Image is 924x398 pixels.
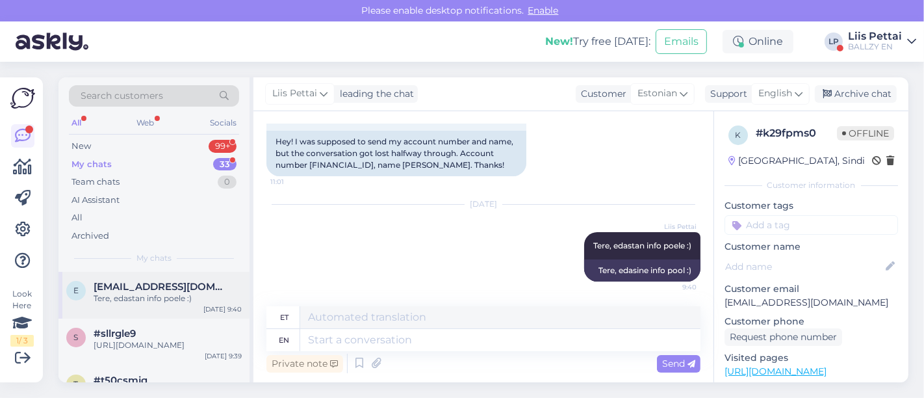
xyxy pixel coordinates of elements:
a: [URL][DOMAIN_NAME] [725,365,827,377]
p: Visited pages [725,351,898,365]
div: Web [135,114,157,131]
div: Hey! I was supposed to send my account number and name, but the conversation got lost halfway thr... [266,131,526,176]
div: [URL][DOMAIN_NAME] [94,339,242,351]
span: egleliin9@gmail.com [94,281,229,293]
span: e [73,285,79,295]
div: [DATE] 9:39 [205,351,242,361]
div: Team chats [71,176,120,189]
span: Liis Pettai [648,222,697,232]
span: English [758,86,792,101]
span: 9:40 [648,282,697,292]
div: 99+ [209,140,237,153]
b: New! [545,35,573,47]
span: Liis Pettai [272,86,317,101]
p: Customer phone [725,315,898,328]
div: Archive chat [815,85,897,103]
div: BALLZY EN [848,42,902,52]
span: #sllrgle9 [94,328,136,339]
div: Tere, edastan info poele :) [94,293,242,304]
div: New [71,140,91,153]
img: Askly Logo [10,88,35,109]
div: et [280,306,289,328]
span: s [74,332,79,342]
div: leading the chat [335,87,414,101]
div: [GEOGRAPHIC_DATA], Sindi [728,154,865,168]
div: Customer information [725,179,898,191]
div: 0 [218,176,237,189]
div: en [279,329,290,351]
span: 11:01 [270,177,319,187]
p: Customer email [725,282,898,296]
span: Send [662,358,695,369]
p: Customer tags [725,199,898,213]
div: Online [723,30,793,53]
span: k [736,130,741,140]
div: LP [825,33,843,51]
p: [EMAIL_ADDRESS][DOMAIN_NAME] [725,296,898,310]
div: Customer [576,87,626,101]
input: Add a tag [725,215,898,235]
div: [DATE] 9:40 [203,304,242,314]
div: Socials [207,114,239,131]
div: Archived [71,230,109,243]
span: Tere, edastan info poele :) [593,241,691,250]
span: #t50csmjq [94,375,148,386]
span: Estonian [637,86,677,101]
div: Liis Pettai [848,31,902,42]
div: Look Here [10,288,34,347]
div: All [69,114,84,131]
div: My chats [71,158,112,171]
div: 1 / 3 [10,335,34,347]
div: All [71,211,83,224]
a: Liis PettaiBALLZY EN [848,31,916,52]
div: 33 [213,158,237,171]
div: Request phone number [725,328,842,346]
div: [DATE] [266,198,700,210]
div: AI Assistant [71,194,120,207]
button: Emails [656,29,707,54]
div: Try free [DATE]: [545,34,650,49]
span: My chats [136,252,172,264]
div: Tere, edasine info pool :) [584,259,700,282]
span: Enable [524,5,563,16]
div: Support [705,87,747,101]
p: Customer name [725,240,898,254]
span: t [74,379,79,389]
div: # k29fpms0 [756,126,837,141]
div: Private note [266,355,343,373]
span: Search customers [81,89,163,103]
input: Add name [725,259,883,274]
span: Offline [837,126,894,140]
